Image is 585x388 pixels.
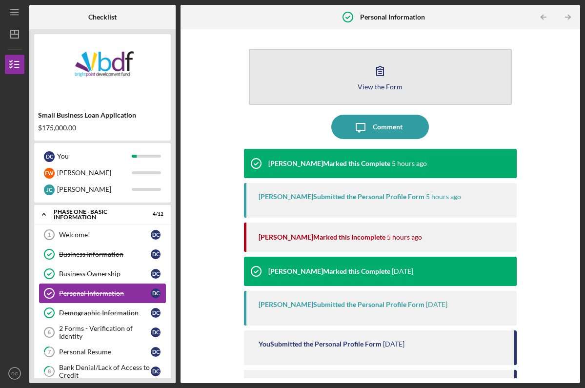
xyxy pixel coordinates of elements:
a: 7Personal ResumeDC [39,342,166,362]
a: Business OwnershipDC [39,264,166,284]
div: D C [151,327,161,337]
div: View the Form [358,83,403,90]
div: [PERSON_NAME] Submitted the Personal Profile Form [259,301,424,308]
time: 2025-10-01 16:18 [426,193,461,201]
a: 8Bank Denial/Lack of Access to CreditDC [39,362,166,381]
div: D C [151,230,161,240]
div: Demographic Information [59,309,151,317]
div: Personal Resume [59,348,151,356]
img: Product logo [34,39,171,98]
div: [PERSON_NAME] [57,181,132,198]
div: D C [151,269,161,279]
div: $175,000.00 [38,124,167,132]
div: 2 Forms - Verification of Identity [59,325,151,340]
tspan: 8 [48,368,51,375]
div: D C [151,347,161,357]
div: D C [151,249,161,259]
div: [PERSON_NAME] Submitted the Personal Profile Form [259,193,424,201]
div: Business Information [59,250,151,258]
time: 2025-10-01 16:18 [392,160,427,167]
div: D C [151,308,161,318]
a: 1Welcome!DC [39,225,166,245]
div: Comment [373,115,403,139]
tspan: 7 [48,349,51,355]
button: View the Form [249,49,512,105]
div: [PERSON_NAME] [57,164,132,181]
div: D C [151,367,161,376]
time: 2025-09-30 16:53 [392,267,413,275]
div: Business Ownership [59,270,151,278]
a: 62 Forms - Verification of IdentityDC [39,323,166,342]
b: Personal Information [360,13,425,21]
button: DC [5,364,24,383]
div: Phase One - Basic Information [54,209,139,220]
div: Personal Information [59,289,151,297]
button: Comment [331,115,429,139]
div: You Submitted the Personal Profile Form [259,340,382,348]
a: Demographic InformationDC [39,303,166,323]
tspan: 1 [48,232,51,238]
time: 2025-09-29 21:18 [383,340,404,348]
div: [PERSON_NAME] Marked this Complete [268,160,390,167]
div: D C [44,151,55,162]
time: 2025-09-30 16:53 [426,301,447,308]
div: [PERSON_NAME] Marked this Incomplete [259,233,385,241]
b: Checklist [88,13,117,21]
time: 2025-10-01 16:17 [387,233,422,241]
div: 4 / 12 [146,211,163,217]
div: Welcome! [59,231,151,239]
a: Business InformationDC [39,245,166,264]
div: E W [44,168,55,179]
tspan: 6 [48,329,51,335]
div: Small Business Loan Application [38,111,167,119]
div: J C [44,184,55,195]
text: DC [11,371,18,376]
div: You [57,148,132,164]
div: D C [151,288,161,298]
a: Personal InformationDC [39,284,166,303]
div: Bank Denial/Lack of Access to Credit [59,364,151,379]
div: [PERSON_NAME] Marked this Complete [268,267,390,275]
